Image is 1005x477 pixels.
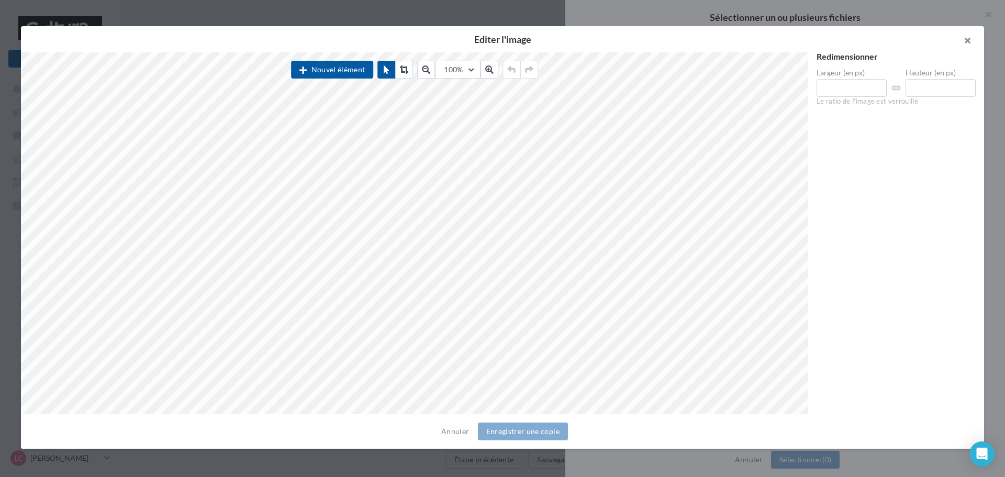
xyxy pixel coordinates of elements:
[478,423,568,440] button: Enregistrer une copie
[817,69,887,76] label: Largeur (en px)
[38,35,967,44] h2: Editer l'image
[969,441,995,467] div: Open Intercom Messenger
[817,52,976,61] div: Redimensionner
[817,97,976,106] div: Le ratio de l'image est verrouillé
[906,69,976,76] label: Hauteur (en px)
